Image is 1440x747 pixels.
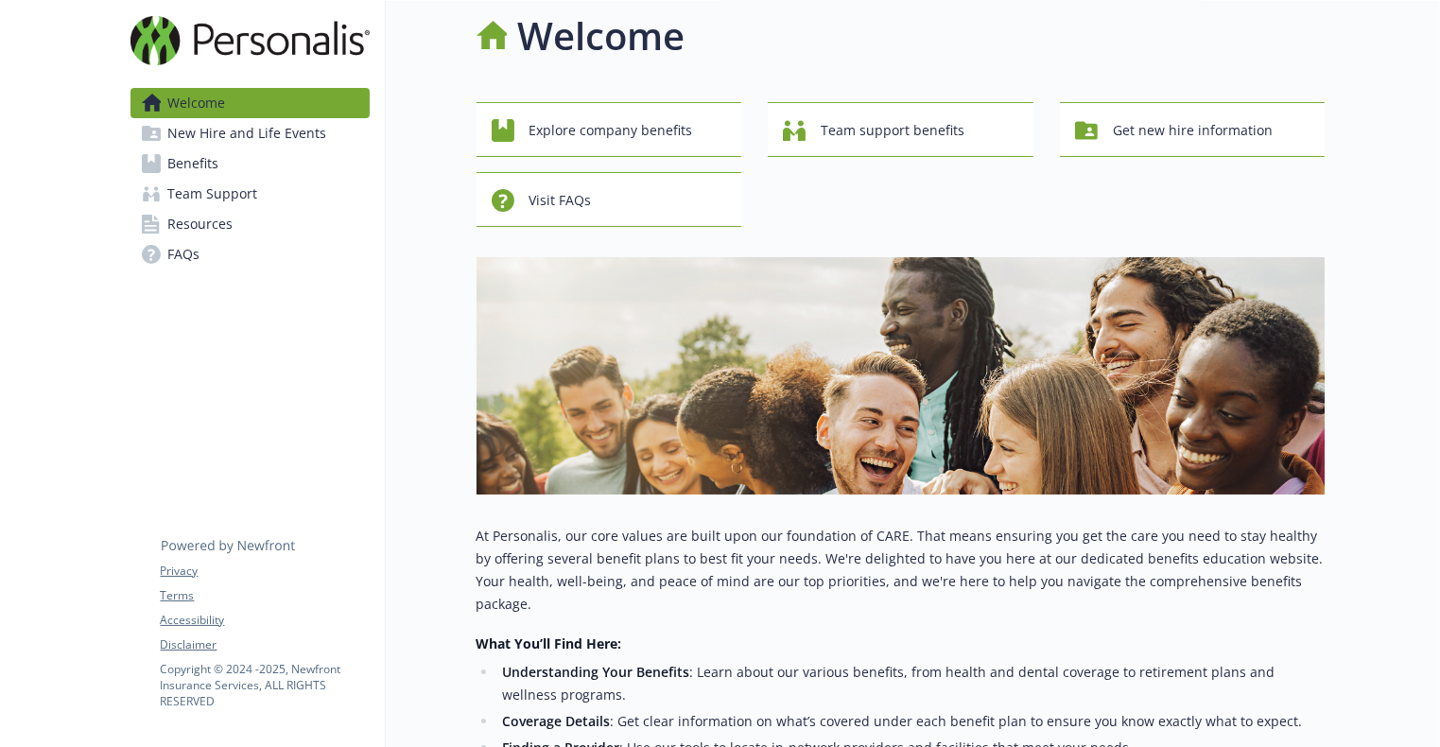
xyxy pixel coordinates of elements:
[168,179,258,209] span: Team Support
[768,102,1033,157] button: Team support benefits
[168,209,234,239] span: Resources
[161,636,369,653] a: Disclaimer
[821,113,964,148] span: Team support benefits
[168,239,200,269] span: FAQs
[168,148,219,179] span: Benefits
[477,634,622,652] strong: What You’ll Find Here:
[161,661,369,709] p: Copyright © 2024 - 2025 , Newfront Insurance Services, ALL RIGHTS RESERVED
[518,8,685,64] h1: Welcome
[130,239,370,269] a: FAQs
[161,612,369,629] a: Accessibility
[130,88,370,118] a: Welcome
[130,148,370,179] a: Benefits
[168,118,327,148] span: New Hire and Life Events
[1113,113,1273,148] span: Get new hire information
[497,710,1326,733] li: : Get clear information on what’s covered under each benefit plan to ensure you know exactly what...
[477,525,1326,616] p: At Personalis, our core values are built upon our foundation of CARE. That means ensuring you get...
[130,209,370,239] a: Resources
[168,88,226,118] span: Welcome
[477,102,742,157] button: Explore company benefits
[130,179,370,209] a: Team Support
[130,118,370,148] a: New Hire and Life Events
[529,113,693,148] span: Explore company benefits
[477,172,742,227] button: Visit FAQs
[502,712,610,730] strong: Coverage Details
[497,661,1326,706] li: : Learn about our various benefits, from health and dental coverage to retirement plans and welln...
[477,257,1326,495] img: overview page banner
[529,182,592,218] span: Visit FAQs
[502,663,689,681] strong: Understanding Your Benefits
[1060,102,1326,157] button: Get new hire information
[161,587,369,604] a: Terms
[161,563,369,580] a: Privacy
